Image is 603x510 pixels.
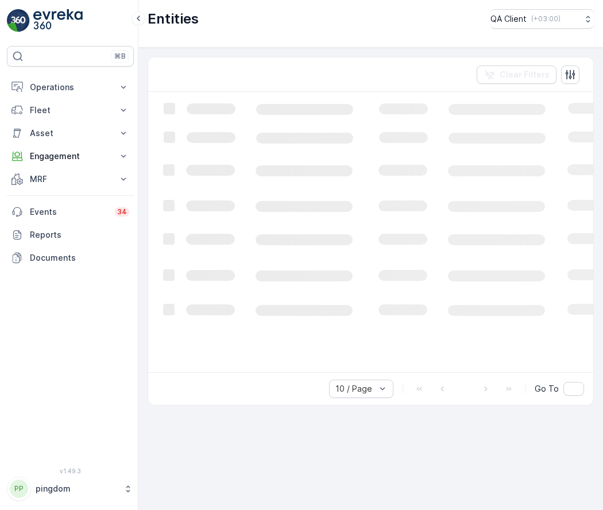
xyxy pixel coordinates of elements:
p: MRF [30,173,111,185]
button: PPpingdom [7,477,134,501]
p: Events [30,206,108,218]
a: Events34 [7,200,134,223]
button: Engagement [7,145,134,168]
div: PP [10,480,28,498]
button: Clear Filters [477,65,556,84]
p: QA Client [490,13,527,25]
p: Asset [30,127,111,139]
p: Fleet [30,105,111,116]
span: Go To [535,383,559,395]
span: v 1.49.3 [7,467,134,474]
p: Entities [148,10,199,28]
p: Documents [30,252,129,264]
a: Documents [7,246,134,269]
button: Operations [7,76,134,99]
button: Asset [7,122,134,145]
p: ( +03:00 ) [531,14,561,24]
a: Reports [7,223,134,246]
p: Engagement [30,150,111,162]
p: Operations [30,82,111,93]
button: MRF [7,168,134,191]
button: QA Client(+03:00) [490,9,594,29]
p: 34 [117,207,127,217]
button: Fleet [7,99,134,122]
p: pingdom [36,483,118,494]
p: Clear Filters [500,69,550,80]
p: ⌘B [114,52,126,61]
img: logo_light-DOdMpM7g.png [33,9,83,32]
p: Reports [30,229,129,241]
img: logo [7,9,30,32]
